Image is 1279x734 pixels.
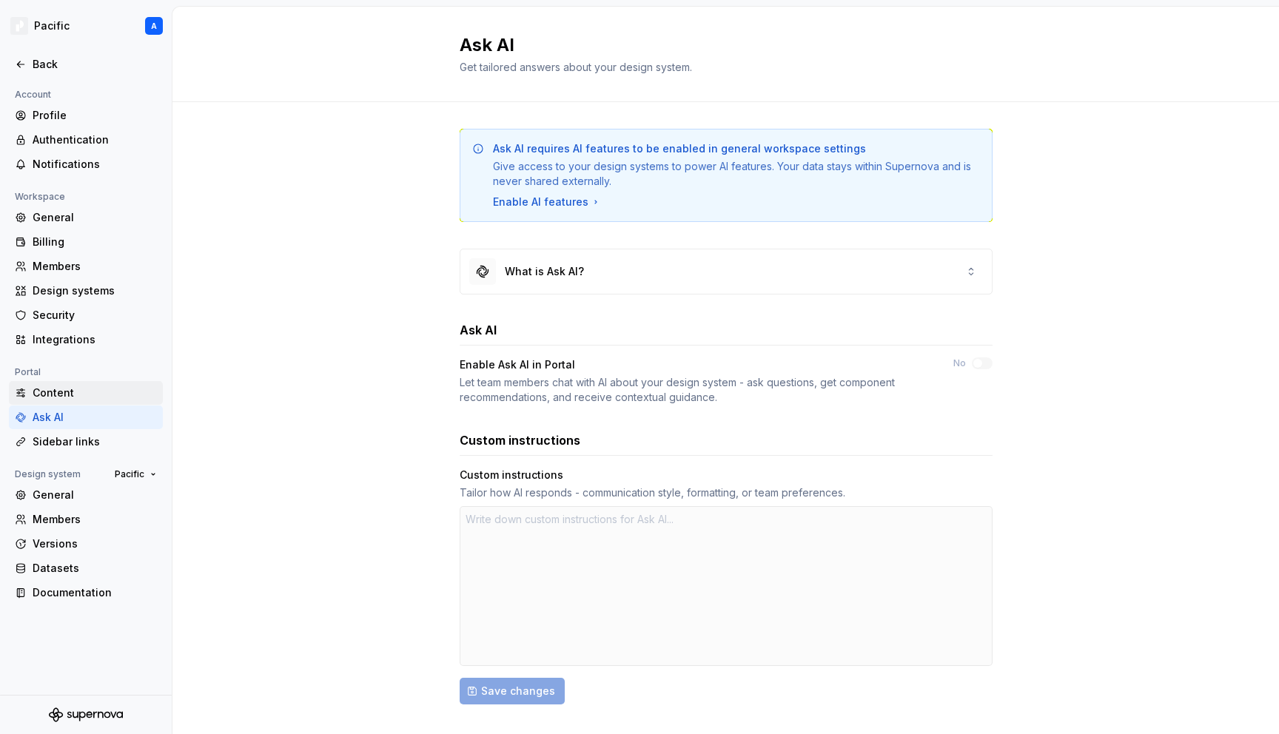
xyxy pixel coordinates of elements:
[33,512,157,527] div: Members
[33,385,157,400] div: Content
[33,235,157,249] div: Billing
[460,61,692,73] span: Get tailored answers about your design system.
[3,10,169,42] button: PacificA
[9,230,163,254] a: Billing
[460,357,575,372] div: Enable Ask AI in Portal
[493,195,602,209] button: Enable AI features
[9,328,163,351] a: Integrations
[493,159,980,189] div: Give access to your design systems to power AI features. Your data stays within Supernova and is ...
[49,707,123,722] svg: Supernova Logo
[33,585,157,600] div: Documentation
[460,431,580,449] h3: Custom instructions
[9,206,163,229] a: General
[33,488,157,502] div: General
[33,283,157,298] div: Design systems
[460,33,975,57] h2: Ask AI
[9,465,87,483] div: Design system
[33,536,157,551] div: Versions
[9,405,163,429] a: Ask AI
[460,485,993,500] div: Tailor how AI responds - communication style, formatting, or team preferences.
[9,86,57,104] div: Account
[33,259,157,274] div: Members
[33,108,157,123] div: Profile
[33,308,157,323] div: Security
[9,532,163,556] a: Versions
[33,332,157,347] div: Integrations
[9,255,163,278] a: Members
[9,128,163,152] a: Authentication
[9,188,71,206] div: Workspace
[9,279,163,303] a: Design systems
[9,363,47,381] div: Portal
[33,561,157,576] div: Datasets
[460,321,497,339] h3: Ask AI
[9,303,163,327] a: Security
[460,375,927,405] div: Let team members chat with AI about your design system - ask questions, get component recommendat...
[9,152,163,176] a: Notifications
[9,53,163,76] a: Back
[33,410,157,425] div: Ask AI
[493,141,866,156] div: Ask AI requires AI features to be enabled in general workspace settings
[9,581,163,605] a: Documentation
[460,468,563,482] div: Custom instructions
[9,483,163,507] a: General
[10,17,28,35] img: 8d0dbd7b-a897-4c39-8ca0-62fbda938e11.png
[151,20,157,32] div: A
[33,157,157,172] div: Notifications
[9,381,163,405] a: Content
[9,508,163,531] a: Members
[9,104,163,127] a: Profile
[505,264,584,279] div: What is Ask AI?
[33,210,157,225] div: General
[9,430,163,454] a: Sidebar links
[115,468,144,480] span: Pacific
[9,556,163,580] a: Datasets
[33,132,157,147] div: Authentication
[33,434,157,449] div: Sidebar links
[34,18,70,33] div: Pacific
[33,57,157,72] div: Back
[953,357,966,369] label: No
